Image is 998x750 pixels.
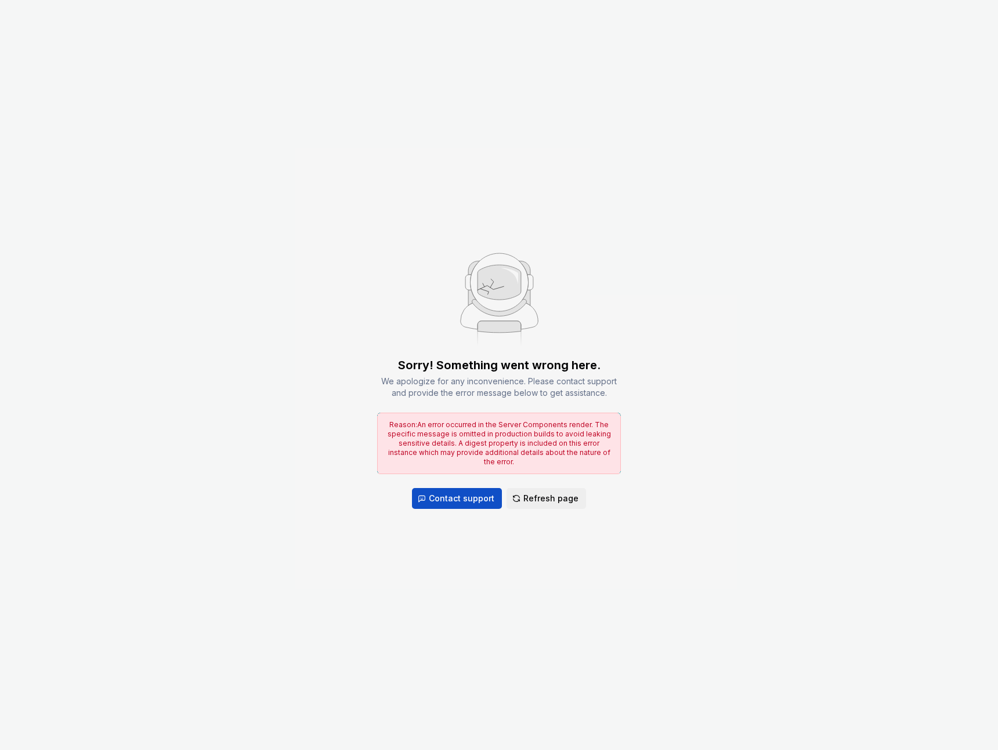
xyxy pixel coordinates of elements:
div: We apologize for any inconvenience. Please contact support and provide the error message below to... [377,376,621,399]
div: Sorry! Something went wrong here. [398,357,601,373]
span: Reason: An error occurred in the Server Components render. The specific message is omitted in pro... [388,420,611,466]
span: Refresh page [523,493,578,504]
span: Contact support [429,493,494,504]
button: Contact support [412,488,502,509]
button: Refresh page [507,488,586,509]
